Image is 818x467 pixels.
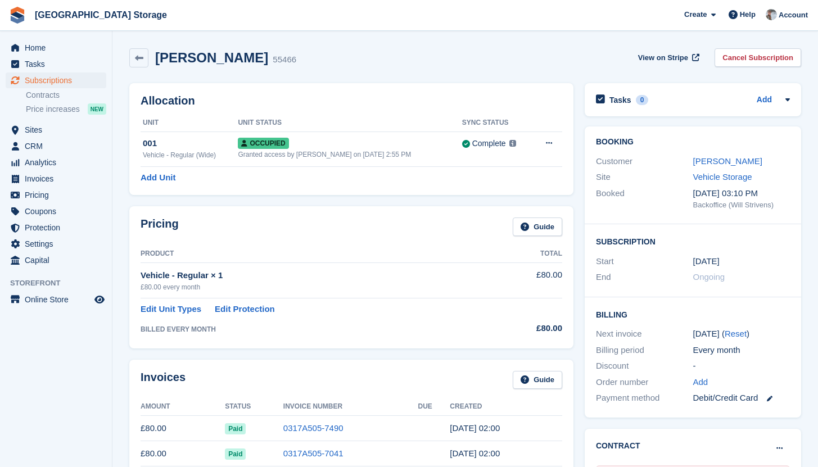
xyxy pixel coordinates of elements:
a: menu [6,155,106,170]
time: 2025-09-02 01:00:17 UTC [450,423,500,433]
div: Billing period [596,344,693,357]
div: Debit/Credit Card [693,392,790,405]
div: 001 [143,137,238,150]
a: menu [6,187,106,203]
a: Contracts [26,90,106,101]
a: menu [6,40,106,56]
a: menu [6,72,106,88]
a: menu [6,56,106,72]
div: [DATE] 03:10 PM [693,187,790,200]
th: Total [494,245,562,263]
th: Unit [141,114,238,132]
a: Price increases NEW [26,103,106,115]
div: Discount [596,360,693,373]
span: Occupied [238,138,288,149]
span: Subscriptions [25,72,92,88]
span: Capital [25,252,92,268]
span: Pricing [25,187,92,203]
time: 2024-11-02 01:00:00 UTC [693,255,720,268]
div: Order number [596,376,693,389]
div: Complete [472,138,506,149]
a: Edit Protection [215,303,275,316]
span: Tasks [25,56,92,72]
div: Backoffice (Will Strivens) [693,200,790,211]
span: Create [684,9,707,20]
span: Online Store [25,292,92,307]
span: Invoices [25,171,92,187]
a: menu [6,171,106,187]
a: Cancel Subscription [715,48,801,67]
a: Vehicle Storage [693,172,752,182]
img: icon-info-grey-7440780725fd019a000dd9b08b2336e03edf1995a4989e88bcd33f0948082b44.svg [509,140,516,147]
div: 55466 [273,53,296,66]
a: menu [6,122,106,138]
a: 0317A505-7041 [283,448,344,458]
td: £80.00 [141,416,225,441]
img: Will Strivens [766,9,777,20]
div: NEW [88,103,106,115]
span: Paid [225,423,246,434]
span: Help [740,9,756,20]
th: Due [418,398,450,416]
th: Unit Status [238,114,462,132]
a: Guide [513,371,562,389]
a: menu [6,203,106,219]
span: Home [25,40,92,56]
th: Invoice Number [283,398,418,416]
span: Account [779,10,808,21]
span: View on Stripe [638,52,688,64]
h2: Booking [596,138,790,147]
h2: Subscription [596,235,790,247]
a: menu [6,138,106,154]
div: - [693,360,790,373]
div: Start [596,255,693,268]
span: Settings [25,236,92,252]
h2: [PERSON_NAME] [155,50,268,65]
a: Add [757,94,772,107]
span: CRM [25,138,92,154]
span: Protection [25,220,92,235]
a: Guide [513,217,562,236]
div: Payment method [596,392,693,405]
div: [DATE] ( ) [693,328,790,341]
th: Amount [141,398,225,416]
a: menu [6,236,106,252]
th: Created [450,398,562,416]
h2: Contract [596,440,640,452]
div: BILLED EVERY MONTH [141,324,494,334]
div: Next invoice [596,328,693,341]
h2: Tasks [609,95,631,105]
h2: Pricing [141,217,179,236]
span: Price increases [26,104,80,115]
a: View on Stripe [634,48,702,67]
th: Status [225,398,283,416]
div: End [596,271,693,284]
a: Reset [725,329,747,338]
span: Ongoing [693,272,725,282]
div: Vehicle - Regular × 1 [141,269,494,282]
div: £80.00 every month [141,282,494,292]
td: £80.00 [494,262,562,298]
a: Add [693,376,708,389]
a: menu [6,292,106,307]
span: Analytics [25,155,92,170]
img: stora-icon-8386f47178a22dfd0bd8f6a31ec36ba5ce8667c1dd55bd0f319d3a0aa187defe.svg [9,7,26,24]
th: Product [141,245,494,263]
div: Granted access by [PERSON_NAME] on [DATE] 2:55 PM [238,149,462,160]
a: 0317A505-7490 [283,423,344,433]
span: Sites [25,122,92,138]
a: menu [6,220,106,235]
a: [PERSON_NAME] [693,156,762,166]
a: Preview store [93,293,106,306]
h2: Allocation [141,94,562,107]
div: Vehicle - Regular (Wide) [143,150,238,160]
a: menu [6,252,106,268]
div: £80.00 [494,322,562,335]
a: Edit Unit Types [141,303,201,316]
div: 0 [636,95,649,105]
a: Add Unit [141,171,175,184]
div: Customer [596,155,693,168]
th: Sync Status [462,114,532,132]
div: Every month [693,344,790,357]
span: Paid [225,448,246,460]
